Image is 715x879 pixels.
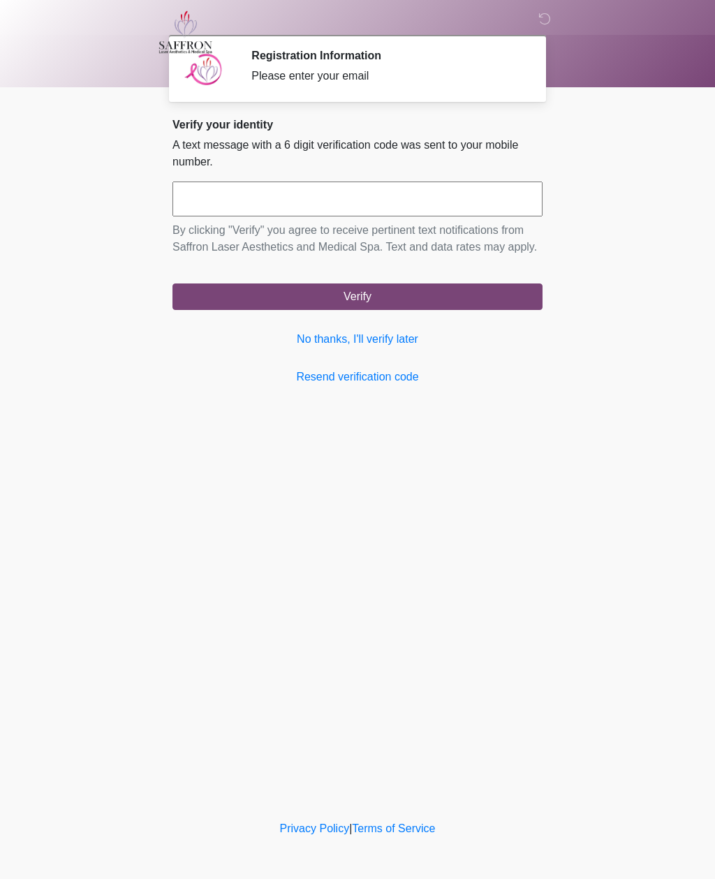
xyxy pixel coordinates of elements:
a: No thanks, I'll verify later [172,331,543,348]
img: Saffron Laser Aesthetics and Medical Spa Logo [159,10,213,54]
h2: Verify your identity [172,118,543,131]
img: Agent Avatar [183,49,225,91]
p: A text message with a 6 digit verification code was sent to your mobile number. [172,137,543,170]
p: By clicking "Verify" you agree to receive pertinent text notifications from Saffron Laser Aesthet... [172,222,543,256]
a: | [349,822,352,834]
button: Verify [172,283,543,310]
a: Terms of Service [352,822,435,834]
div: Please enter your email [251,68,522,84]
a: Resend verification code [172,369,543,385]
a: Privacy Policy [280,822,350,834]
